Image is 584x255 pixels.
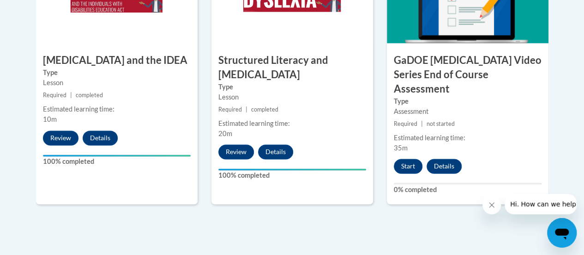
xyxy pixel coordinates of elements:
label: Type [43,68,191,78]
button: Details [258,144,293,159]
button: Review [43,131,78,145]
div: Estimated learning time: [394,133,542,143]
span: 20m [218,130,232,137]
label: 0% completed [394,185,542,195]
span: Required [218,106,242,113]
span: 10m [43,115,57,123]
div: Your progress [218,168,366,170]
span: completed [76,92,103,99]
div: Your progress [43,155,191,156]
span: | [246,106,247,113]
span: Required [43,92,66,99]
h3: Structured Literacy and [MEDICAL_DATA] [211,53,373,82]
button: Details [427,159,462,174]
label: Type [394,96,542,106]
div: Estimated learning time: [218,118,366,129]
span: completed [251,106,278,113]
label: Type [218,82,366,92]
iframe: Close message [482,196,501,214]
div: Estimated learning time: [43,104,191,114]
button: Details [83,131,118,145]
span: Hi. How can we help? [6,6,75,14]
label: 100% completed [43,156,191,167]
span: | [70,92,72,99]
span: not started [427,120,455,127]
label: 100% completed [218,170,366,180]
iframe: Button to launch messaging window [547,218,577,248]
div: Assessment [394,106,542,117]
h3: [MEDICAL_DATA] and the IDEA [36,53,198,68]
span: | [421,120,423,127]
button: Start [394,159,422,174]
iframe: Message from company [505,194,577,214]
button: Review [218,144,254,159]
span: 35m [394,144,408,152]
span: Required [394,120,417,127]
div: Lesson [43,78,191,88]
h3: GaDOE [MEDICAL_DATA] Video Series End of Course Assessment [387,53,548,96]
div: Lesson [218,92,366,102]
